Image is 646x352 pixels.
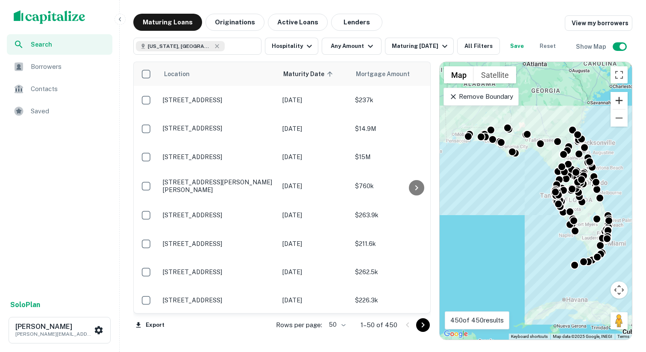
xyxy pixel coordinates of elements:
[442,328,470,340] img: Google
[282,296,346,305] p: [DATE]
[282,267,346,277] p: [DATE]
[14,10,85,24] img: capitalize-logo.png
[265,38,318,55] button: Hospitality
[133,319,167,331] button: Export
[416,318,430,332] button: Go to next page
[355,239,440,248] p: $211.6k
[356,69,421,79] span: Mortgage Amount
[474,66,516,83] button: Show satellite imagery
[7,34,112,55] a: Search
[576,42,608,51] h6: Show Map
[10,301,40,309] strong: Solo Plan
[440,62,632,340] div: 0 0
[163,153,274,161] p: [STREET_ADDRESS]
[206,14,264,31] button: Originations
[331,14,382,31] button: Lenders
[268,14,328,31] button: Active Loans
[457,38,500,55] button: All Filters
[15,323,92,330] h6: [PERSON_NAME]
[276,320,322,330] p: Rows per page:
[31,62,107,72] span: Borrowers
[159,62,278,86] th: Location
[355,152,440,162] p: $15M
[355,210,440,220] p: $263.9k
[361,320,397,330] p: 1–50 of 450
[31,106,107,116] span: Saved
[617,334,629,339] a: Terms (opens in new tab)
[553,334,612,339] span: Map data ©2025 Google, INEGI
[163,96,274,104] p: [STREET_ADDRESS]
[15,330,92,338] p: [PERSON_NAME][EMAIL_ADDRESS][DOMAIN_NAME]
[351,62,445,86] th: Mortgage Amount
[326,319,347,331] div: 50
[148,42,212,50] span: [US_STATE], [GEOGRAPHIC_DATA]
[133,14,202,31] button: Maturing Loans
[322,38,382,55] button: Any Amount
[163,268,274,276] p: [STREET_ADDRESS]
[7,101,112,121] a: Saved
[611,66,628,83] button: Toggle fullscreen view
[355,95,440,105] p: $237k
[282,152,346,162] p: [DATE]
[503,38,531,55] button: Save your search to get updates of matches that match your search criteria.
[355,124,440,133] p: $14.9M
[283,69,335,79] span: Maturity Date
[7,79,112,99] a: Contacts
[163,296,274,304] p: [STREET_ADDRESS]
[164,69,190,79] span: Location
[163,178,274,194] p: [STREET_ADDRESS][PERSON_NAME][PERSON_NAME]
[282,124,346,133] p: [DATE]
[278,62,351,86] th: Maturity Date
[444,66,474,83] button: Show street map
[511,334,548,340] button: Keyboard shortcuts
[282,181,346,191] p: [DATE]
[282,239,346,248] p: [DATE]
[163,124,274,132] p: [STREET_ADDRESS]
[31,40,107,49] span: Search
[385,38,454,55] button: Maturing [DATE]
[611,109,628,127] button: Zoom out
[355,181,440,191] p: $760k
[392,41,450,51] div: Maturing [DATE]
[282,210,346,220] p: [DATE]
[611,92,628,109] button: Zoom in
[163,211,274,219] p: [STREET_ADDRESS]
[163,240,274,248] p: [STREET_ADDRESS]
[7,56,112,77] a: Borrowers
[534,38,561,55] button: Reset
[9,317,111,343] button: [PERSON_NAME][PERSON_NAME][EMAIL_ADDRESS][DOMAIN_NAME]
[603,284,646,325] iframe: Chat Widget
[355,296,440,305] p: $226.3k
[611,281,628,299] button: Map camera controls
[449,92,513,102] p: Remove Boundary
[10,300,40,310] a: SoloPlan
[282,95,346,105] p: [DATE]
[355,267,440,277] p: $262.5k
[31,84,107,94] span: Contacts
[442,328,470,340] a: Open this area in Google Maps (opens a new window)
[565,15,632,31] a: View my borrowers
[450,315,504,325] p: 450 of 450 results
